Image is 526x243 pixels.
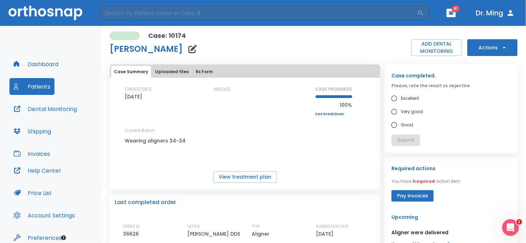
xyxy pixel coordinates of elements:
[316,223,349,230] p: SUBMISSION DATE
[316,230,336,238] p: [DATE]
[316,86,352,92] p: CASE PROGRESS
[391,190,434,202] button: Pay invoices
[401,121,413,129] span: Good
[111,66,379,78] div: tabs
[187,230,243,238] p: [PERSON_NAME] DDS
[391,71,511,80] p: Case completed.
[213,171,277,183] button: View treatment plan
[111,66,151,78] button: Case Summary
[8,6,82,20] img: Orthosnap
[115,198,176,207] p: Last completed order
[502,219,519,236] iframe: Intercom live chat
[391,83,511,89] p: Please, rate the result vs objective
[9,123,55,140] button: Shipping
[517,219,522,225] span: 1
[391,213,511,221] p: Upcoming
[401,94,419,103] span: Excellent
[252,223,260,230] p: TYPE
[9,100,81,117] button: Dental Monitoring
[401,107,423,116] span: Very good
[152,66,192,78] button: Uploaded files
[391,164,435,173] p: Required actions
[252,230,272,238] p: Aligner
[411,39,462,56] button: ADD DENTAL MONITORING
[60,235,67,241] div: Tooltip anchor
[125,86,152,92] p: CREATE DATE
[214,86,230,92] p: ARCHES
[193,66,216,78] button: Rx Form
[110,45,183,53] h1: [PERSON_NAME]
[9,145,54,162] button: Invoices
[123,230,141,238] p: 36626
[125,92,142,101] p: [DATE]
[412,178,435,184] span: 1 required
[467,39,518,56] button: Actions
[9,78,55,95] button: Patients
[187,223,200,230] p: OFFICE
[100,6,417,20] input: Search by Patient Name or Case #
[316,101,352,109] p: 100%
[316,112,352,116] a: See breakdown
[9,56,63,72] button: Dashboard
[125,127,188,134] p: Current Batch
[473,7,518,19] button: Dr. Ming
[391,228,511,237] p: Aligner were delivered
[391,178,460,185] p: You have action item
[452,5,460,12] span: 81
[148,32,186,40] p: Case: 10174
[9,185,56,201] button: Price List
[9,162,65,179] button: Help Center
[9,207,79,224] button: Account Settings
[123,223,139,230] p: ORDER ID
[125,137,188,145] p: Wearing aligners 34-34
